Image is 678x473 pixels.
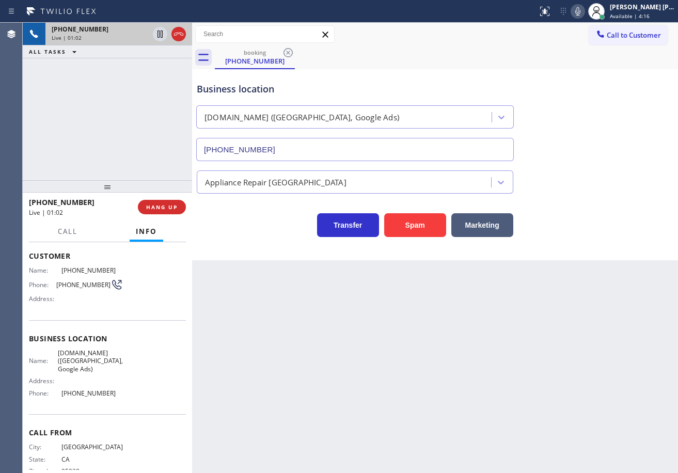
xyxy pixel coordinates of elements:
span: [DOMAIN_NAME] ([GEOGRAPHIC_DATA], Google Ads) [58,349,123,373]
span: [PHONE_NUMBER] [56,281,111,289]
span: [GEOGRAPHIC_DATA] [61,443,123,451]
button: Hang up [171,27,186,41]
span: CA [61,455,123,463]
span: Customer [29,251,186,261]
span: Name: [29,266,61,274]
div: (714) 321-9671 [216,46,294,68]
span: Live | 01:02 [52,34,82,41]
span: ALL TASKS [29,48,66,55]
span: City: [29,443,61,451]
span: Phone: [29,389,61,397]
span: [PHONE_NUMBER] [61,389,123,397]
span: [PHONE_NUMBER] [61,266,123,274]
button: Call to Customer [589,25,668,45]
button: Mute [571,4,585,19]
span: Call to Customer [607,30,661,40]
span: HANG UP [146,203,178,211]
input: Phone Number [196,138,514,161]
button: Info [130,222,163,242]
button: Call [52,222,84,242]
div: Appliance Repair [GEOGRAPHIC_DATA] [205,176,346,188]
button: Spam [384,213,446,237]
span: Live | 01:02 [29,208,63,217]
span: State: [29,455,61,463]
span: [PHONE_NUMBER] [29,197,94,207]
input: Search [196,26,334,42]
span: [PHONE_NUMBER] [52,25,108,34]
span: Address: [29,295,61,303]
span: Call [58,227,77,236]
div: [PERSON_NAME] [PERSON_NAME] Dahil [610,3,675,11]
div: booking [216,49,294,56]
button: ALL TASKS [23,45,87,58]
button: HANG UP [138,200,186,214]
span: Name: [29,357,58,365]
span: Call From [29,428,186,437]
span: Business location [29,334,186,343]
button: Hold Customer [153,27,167,41]
span: Available | 4:16 [610,12,650,20]
div: [DOMAIN_NAME] ([GEOGRAPHIC_DATA], Google Ads) [204,112,399,123]
button: Marketing [451,213,513,237]
span: Phone: [29,281,56,289]
span: Info [136,227,157,236]
div: [PHONE_NUMBER] [216,56,294,66]
button: Transfer [317,213,379,237]
div: Business location [197,82,513,96]
span: Address: [29,377,61,385]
